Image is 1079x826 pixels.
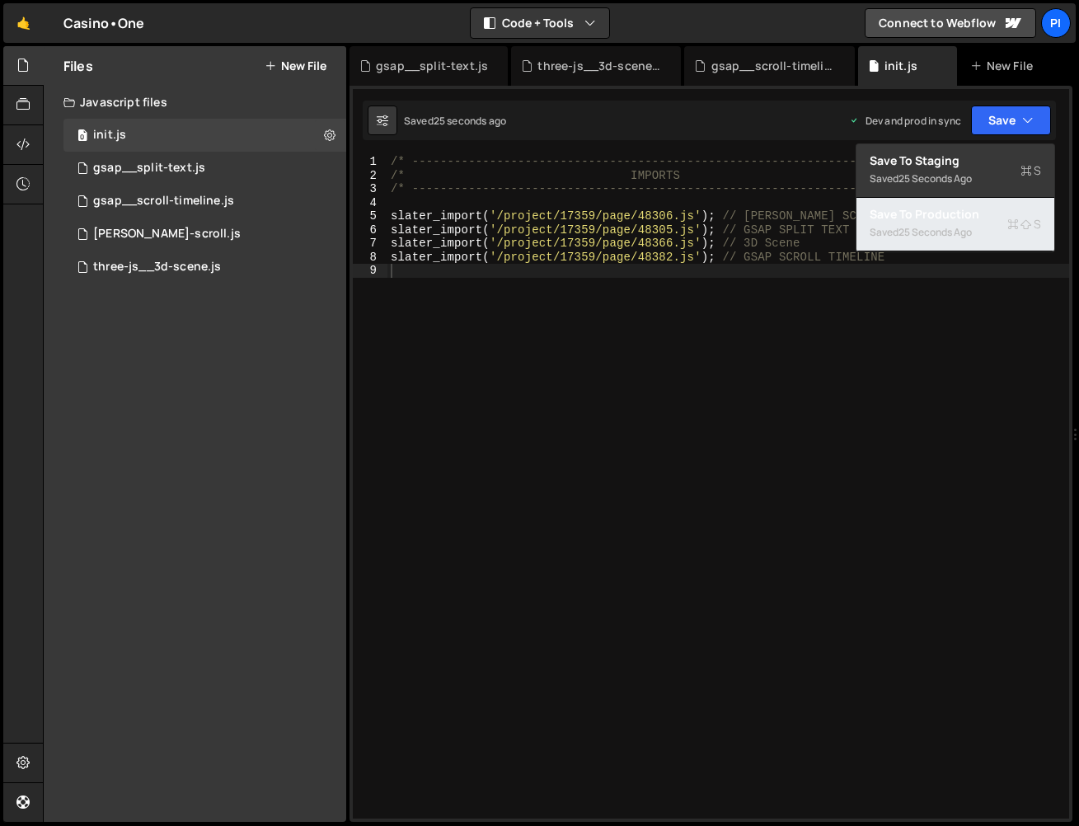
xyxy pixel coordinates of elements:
[63,57,93,75] h2: Files
[353,182,387,196] div: 3
[865,8,1036,38] a: Connect to Webflow
[93,194,234,209] div: gsap__scroll-timeline.js
[77,130,87,143] span: 0
[849,114,961,128] div: Dev and prod in sync
[3,3,44,43] a: 🤙
[353,251,387,265] div: 8
[970,58,1039,74] div: New File
[63,13,145,33] div: Casino•One
[63,251,346,284] div: three-js__3d-scene.js
[353,155,387,169] div: 1
[353,223,387,237] div: 6
[44,86,346,119] div: Javascript files
[93,227,241,242] div: [PERSON_NAME]-scroll.js
[265,59,326,73] button: New File
[1020,162,1041,179] span: S
[93,260,221,275] div: three-js__3d-scene.js
[711,58,835,74] div: gsap__scroll-timeline.js
[93,161,205,176] div: gsap__split-text.js
[537,58,661,74] div: three-js__3d-scene.js
[376,58,488,74] div: gsap__split-text.js
[404,114,506,128] div: Saved
[856,144,1054,198] button: Save to StagingS Saved25 seconds ago
[63,185,346,218] div: gsap__scroll-timeline.js
[353,264,387,278] div: 9
[1041,8,1071,38] a: Pi
[434,114,506,128] div: 25 seconds ago
[93,128,126,143] div: init.js
[63,119,346,152] div: 17359/48279.js
[353,237,387,251] div: 7
[856,143,1055,252] div: Code + Tools
[870,169,1041,189] div: Saved
[898,171,972,185] div: 25 seconds ago
[884,58,917,74] div: init.js
[471,8,609,38] button: Code + Tools
[353,196,387,210] div: 4
[971,106,1051,135] button: Save
[63,218,346,251] div: 17359/48306.js
[856,198,1054,251] button: Save to ProductionS Saved25 seconds ago
[870,223,1041,242] div: Saved
[1007,216,1041,232] span: S
[353,209,387,223] div: 5
[353,169,387,183] div: 2
[870,206,1041,223] div: Save to Production
[63,152,346,185] div: gsap__split-text.js
[898,225,972,239] div: 25 seconds ago
[870,153,1041,169] div: Save to Staging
